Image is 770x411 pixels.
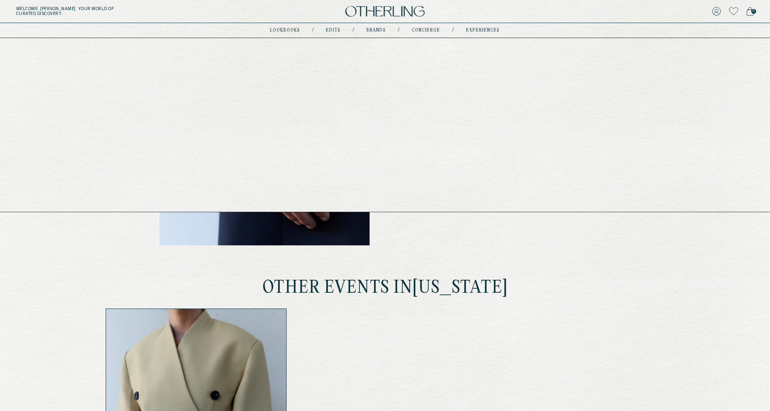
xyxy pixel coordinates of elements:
[16,6,238,16] h5: Welcome, [PERSON_NAME] . Your world of curated discovery.
[326,28,341,32] a: Edits
[453,27,454,34] div: /
[353,27,355,34] div: /
[367,28,386,32] a: Brands
[747,6,754,17] a: 0
[751,9,756,14] span: 0
[270,28,300,32] a: lookbooks
[313,27,314,34] div: /
[466,28,500,32] a: experiences
[263,278,508,298] h5: other events in [US_STATE]
[412,28,440,32] a: concierge
[398,27,400,34] div: /
[345,6,425,17] img: logo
